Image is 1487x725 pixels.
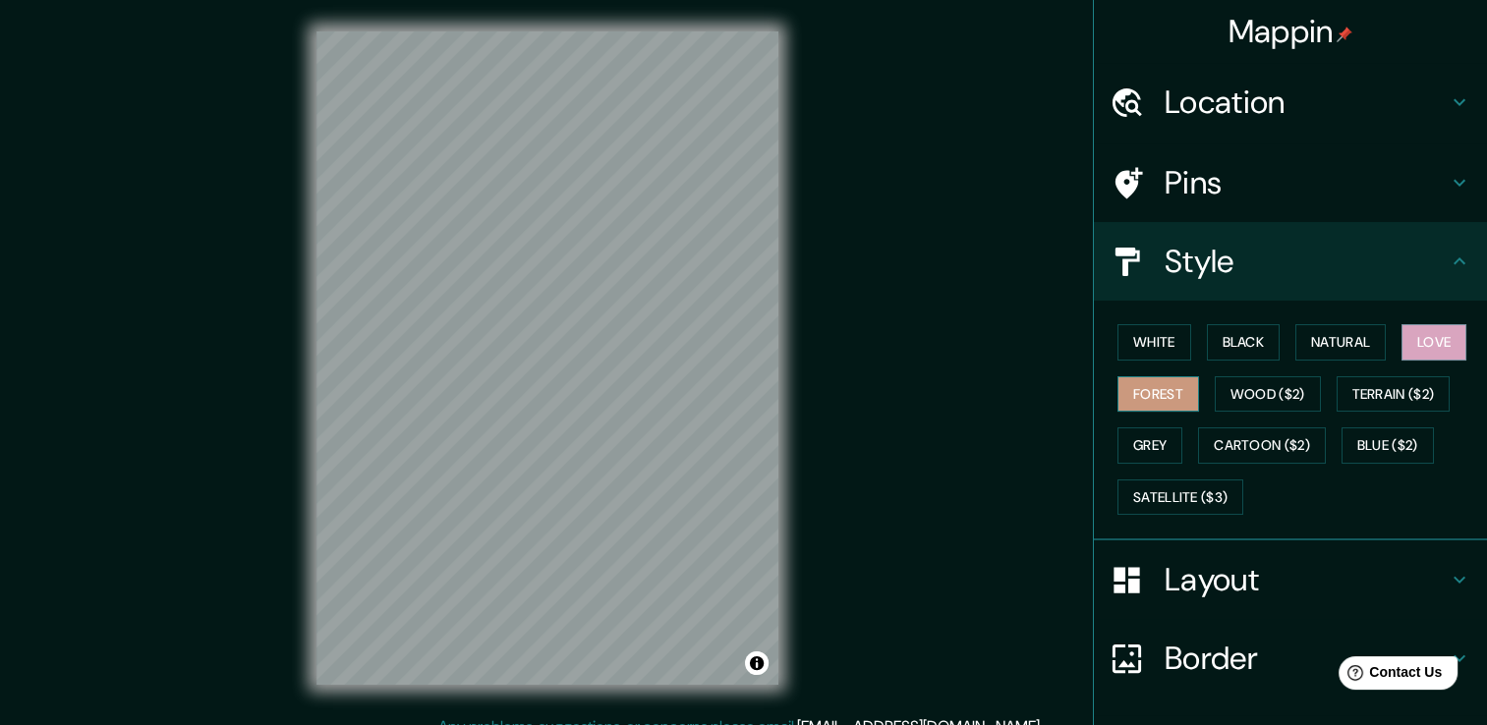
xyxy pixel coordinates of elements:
[1117,479,1243,516] button: Satellite ($3)
[1215,376,1321,413] button: Wood ($2)
[1337,27,1352,42] img: pin-icon.png
[1094,63,1487,141] div: Location
[1094,619,1487,697] div: Border
[1165,83,1448,122] h4: Location
[1207,324,1281,361] button: Black
[745,651,769,675] button: Toggle attribution
[1342,427,1434,464] button: Blue ($2)
[1094,143,1487,222] div: Pins
[1165,560,1448,599] h4: Layout
[1165,242,1448,281] h4: Style
[1117,427,1182,464] button: Grey
[1165,163,1448,202] h4: Pins
[1312,648,1465,703] iframe: Help widget launcher
[1295,324,1386,361] button: Natural
[1117,376,1199,413] button: Forest
[1117,324,1191,361] button: White
[1165,639,1448,678] h4: Border
[1198,427,1326,464] button: Cartoon ($2)
[1337,376,1451,413] button: Terrain ($2)
[1094,222,1487,301] div: Style
[1401,324,1466,361] button: Love
[1094,540,1487,619] div: Layout
[316,31,778,685] canvas: Map
[1229,12,1353,51] h4: Mappin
